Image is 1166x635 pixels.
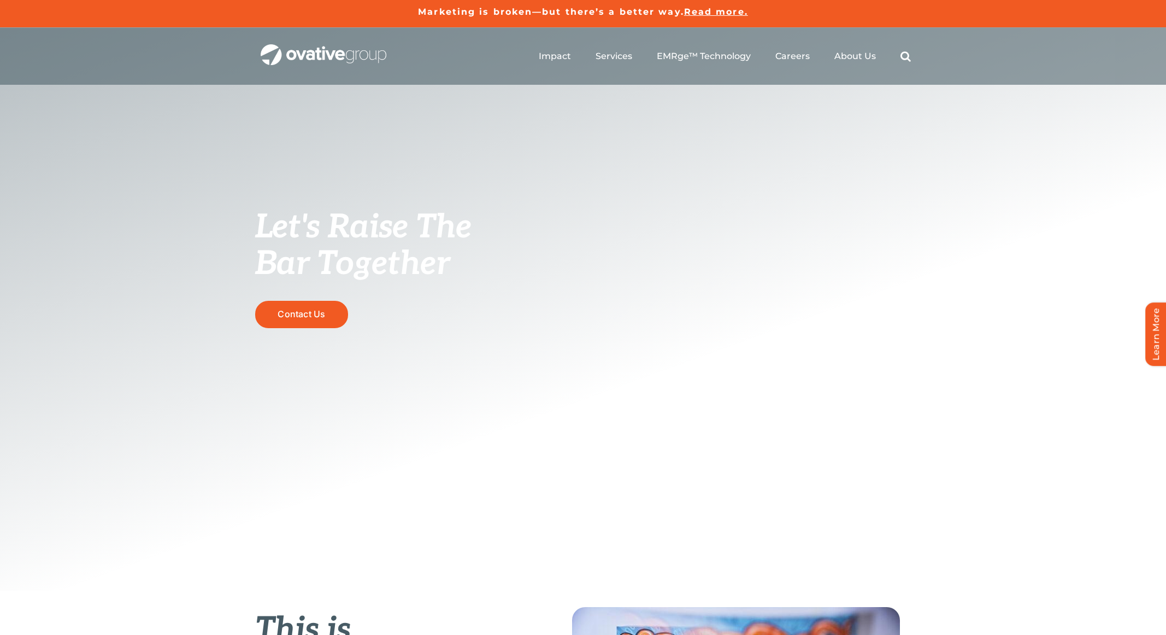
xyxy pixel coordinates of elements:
span: Let's Raise The [255,208,472,247]
a: Impact [539,51,571,62]
a: Contact Us [255,301,348,328]
a: Read more. [684,7,748,17]
a: EMRge™ Technology [657,51,751,62]
span: Bar Together [255,244,450,284]
a: Search [900,51,911,62]
a: OG_Full_horizontal_WHT [261,43,386,54]
a: Services [596,51,632,62]
a: Marketing is broken—but there’s a better way. [418,7,684,17]
nav: Menu [539,39,911,74]
span: Contact Us [278,309,325,319]
a: Careers [775,51,810,62]
a: About Us [834,51,876,62]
